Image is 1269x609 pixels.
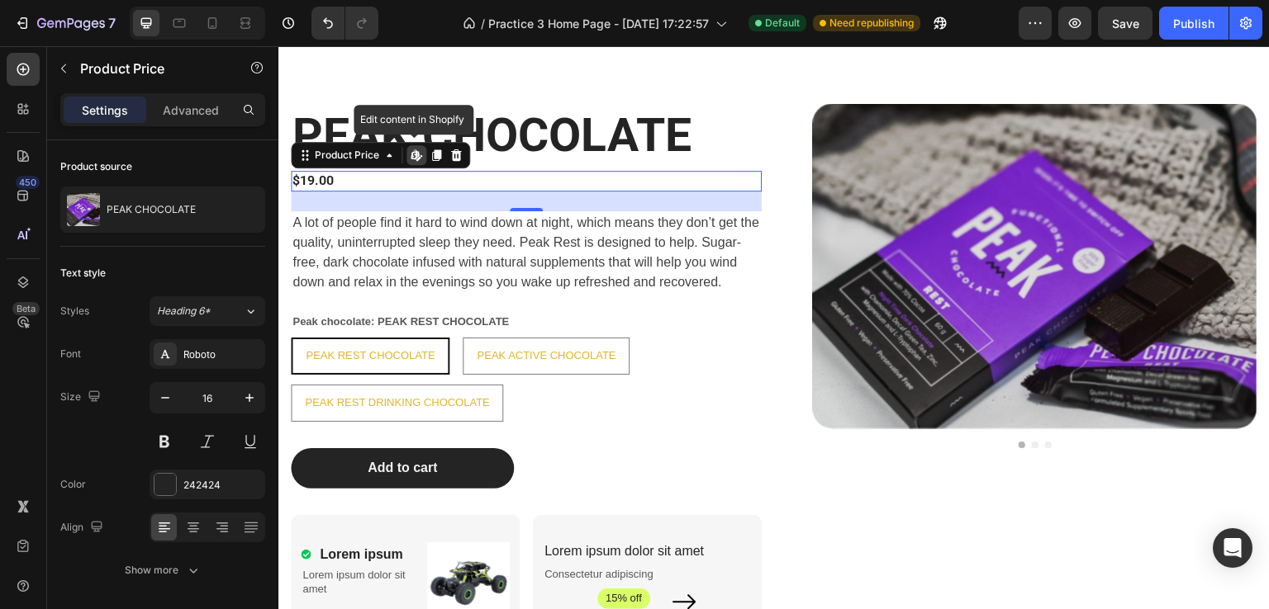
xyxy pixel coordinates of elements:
[67,193,100,226] img: product feature img
[765,16,800,31] span: Default
[311,7,378,40] div: Undo/Redo
[183,347,261,362] div: Roboto
[266,497,472,514] p: Lorem ipsum dolor sit amet
[16,176,40,189] div: 450
[767,395,773,402] button: Dot
[41,498,124,518] p: Lorem ipsum
[278,46,1269,609] iframe: Design area
[163,101,219,119] p: Advanced
[488,15,709,32] span: Practice 3 Home Page - [DATE] 17:22:57
[60,304,89,319] div: Styles
[157,304,211,319] span: Heading 6*
[829,16,914,31] span: Need republishing
[60,555,265,585] button: Show more
[392,542,419,569] img: gempages_577428763055227795-48d7a994-10d4-470f-92c3-a03545628e3f.svg
[60,517,107,539] div: Align
[150,296,265,326] button: Heading 6*
[1098,7,1153,40] button: Save
[125,562,202,578] div: Show more
[82,101,128,119] p: Settings
[108,13,116,33] p: 7
[7,7,123,40] button: 7
[60,159,132,174] div: Product source
[12,302,40,315] div: Beta
[60,477,86,492] div: Color
[80,59,221,78] p: Product Price
[1112,17,1139,31] span: Save
[481,15,485,32] span: /
[1159,7,1229,40] button: Publish
[24,522,137,550] p: Lorem ipsum dolor sit amet
[740,395,747,402] button: Dot
[60,386,104,408] div: Size
[327,545,364,559] p: 15% off
[1213,528,1252,568] div: Open Intercom Messenger
[266,522,472,536] p: Consectetur adipiscing
[107,204,196,215] p: PEAK CHOCOLATE
[1173,15,1214,32] div: Publish
[149,496,231,569] img: gempages_577428763055227795-6b725c22-dae4-4f6f-8b29-40efc26b76ec.png
[60,347,81,361] div: Font
[183,478,261,493] div: 242424
[60,266,106,281] div: Text style
[12,469,241,597] div: Background Image
[753,395,760,402] button: Dot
